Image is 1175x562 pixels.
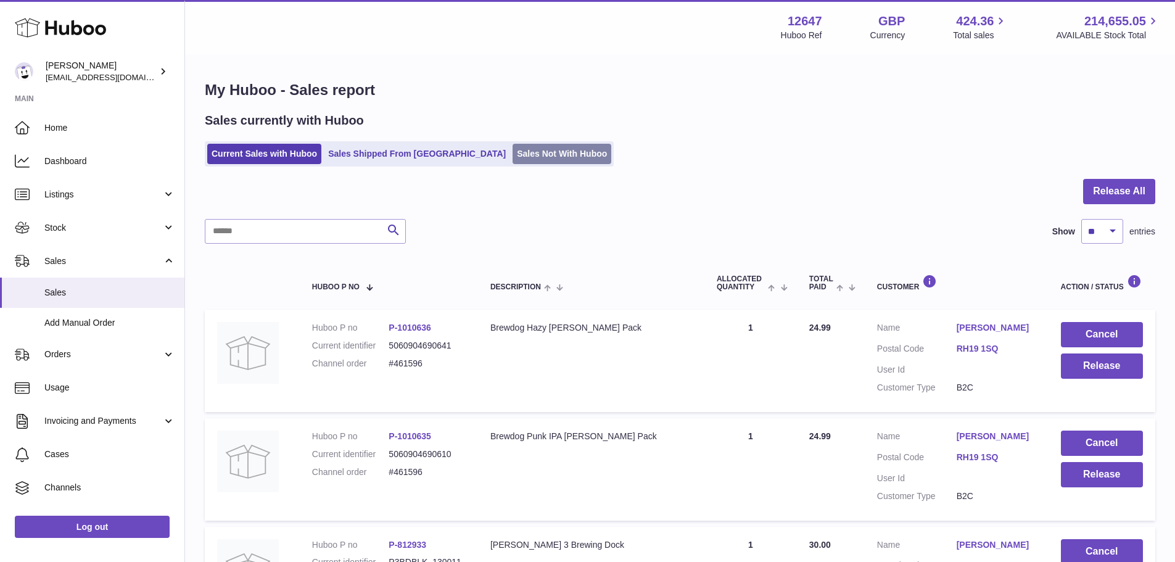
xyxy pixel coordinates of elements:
[704,310,797,412] td: 1
[878,13,905,30] strong: GBP
[44,287,175,299] span: Sales
[877,539,957,554] dt: Name
[1061,275,1143,291] div: Action / Status
[877,452,957,466] dt: Postal Code
[44,189,162,200] span: Listings
[490,431,692,442] div: Brewdog Punk IPA [PERSON_NAME] Pack
[312,322,389,334] dt: Huboo P no
[44,222,162,234] span: Stock
[312,466,389,478] dt: Channel order
[953,30,1008,41] span: Total sales
[44,482,175,494] span: Channels
[957,452,1036,463] a: RH19 1SQ
[44,155,175,167] span: Dashboard
[956,13,994,30] span: 424.36
[389,323,431,333] a: P-1010636
[877,275,1036,291] div: Customer
[1056,13,1160,41] a: 214,655.05 AVAILABLE Stock Total
[44,382,175,394] span: Usage
[1061,353,1143,379] button: Release
[389,340,466,352] dd: 5060904690641
[1129,226,1155,238] span: entries
[1052,226,1075,238] label: Show
[877,431,957,445] dt: Name
[312,340,389,352] dt: Current identifier
[957,382,1036,394] dd: B2C
[957,343,1036,355] a: RH19 1SQ
[389,448,466,460] dd: 5060904690610
[312,431,389,442] dt: Huboo P no
[1083,179,1155,204] button: Release All
[205,80,1155,100] h1: My Huboo - Sales report
[312,448,389,460] dt: Current identifier
[46,60,157,83] div: [PERSON_NAME]
[44,415,162,427] span: Invoicing and Payments
[44,255,162,267] span: Sales
[957,431,1036,442] a: [PERSON_NAME]
[877,322,957,337] dt: Name
[1061,431,1143,456] button: Cancel
[389,540,426,550] a: P-812933
[1061,322,1143,347] button: Cancel
[957,490,1036,502] dd: B2C
[15,516,170,538] a: Log out
[490,283,541,291] span: Description
[788,13,822,30] strong: 12647
[877,364,957,376] dt: User Id
[809,275,833,291] span: Total paid
[717,275,765,291] span: ALLOCATED Quantity
[953,13,1008,41] a: 424.36 Total sales
[217,322,279,384] img: no-photo.jpg
[513,144,611,164] a: Sales Not With Huboo
[809,323,831,333] span: 24.99
[324,144,510,164] a: Sales Shipped From [GEOGRAPHIC_DATA]
[312,283,360,291] span: Huboo P no
[389,431,431,441] a: P-1010635
[312,539,389,551] dt: Huboo P no
[809,431,831,441] span: 24.99
[46,72,181,82] span: [EMAIL_ADDRESS][DOMAIN_NAME]
[877,473,957,484] dt: User Id
[1056,30,1160,41] span: AVAILABLE Stock Total
[877,382,957,394] dt: Customer Type
[44,317,175,329] span: Add Manual Order
[217,431,279,492] img: no-photo.jpg
[957,539,1036,551] a: [PERSON_NAME]
[781,30,822,41] div: Huboo Ref
[809,540,831,550] span: 30.00
[1061,462,1143,487] button: Release
[205,112,364,129] h2: Sales currently with Huboo
[877,343,957,358] dt: Postal Code
[704,418,797,521] td: 1
[870,30,905,41] div: Currency
[877,490,957,502] dt: Customer Type
[389,358,466,370] dd: #461596
[389,466,466,478] dd: #461596
[1084,13,1146,30] span: 214,655.05
[490,539,692,551] div: [PERSON_NAME] 3 Brewing Dock
[44,448,175,460] span: Cases
[957,322,1036,334] a: [PERSON_NAME]
[312,358,389,370] dt: Channel order
[44,349,162,360] span: Orders
[15,62,33,81] img: internalAdmin-12647@internal.huboo.com
[44,122,175,134] span: Home
[207,144,321,164] a: Current Sales with Huboo
[490,322,692,334] div: Brewdog Hazy [PERSON_NAME] Pack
